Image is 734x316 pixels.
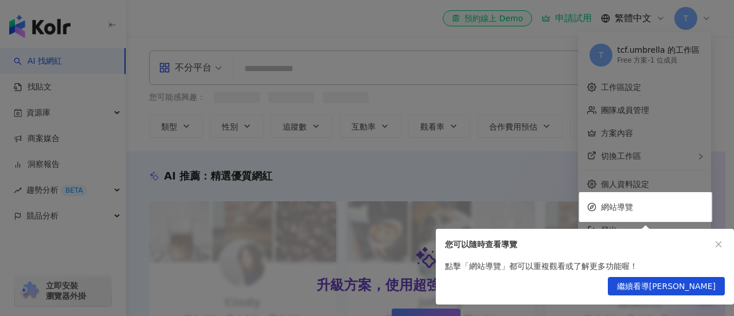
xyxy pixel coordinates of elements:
button: 繼續看導[PERSON_NAME] [608,277,725,295]
div: 您可以隨時查看導覽 [445,238,712,251]
span: close [715,240,723,248]
button: close [712,238,725,251]
div: 點擊「網站導覽」都可以重複觀看或了解更多功能喔！ [436,260,734,272]
span: 繼續看導[PERSON_NAME] [617,278,716,296]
